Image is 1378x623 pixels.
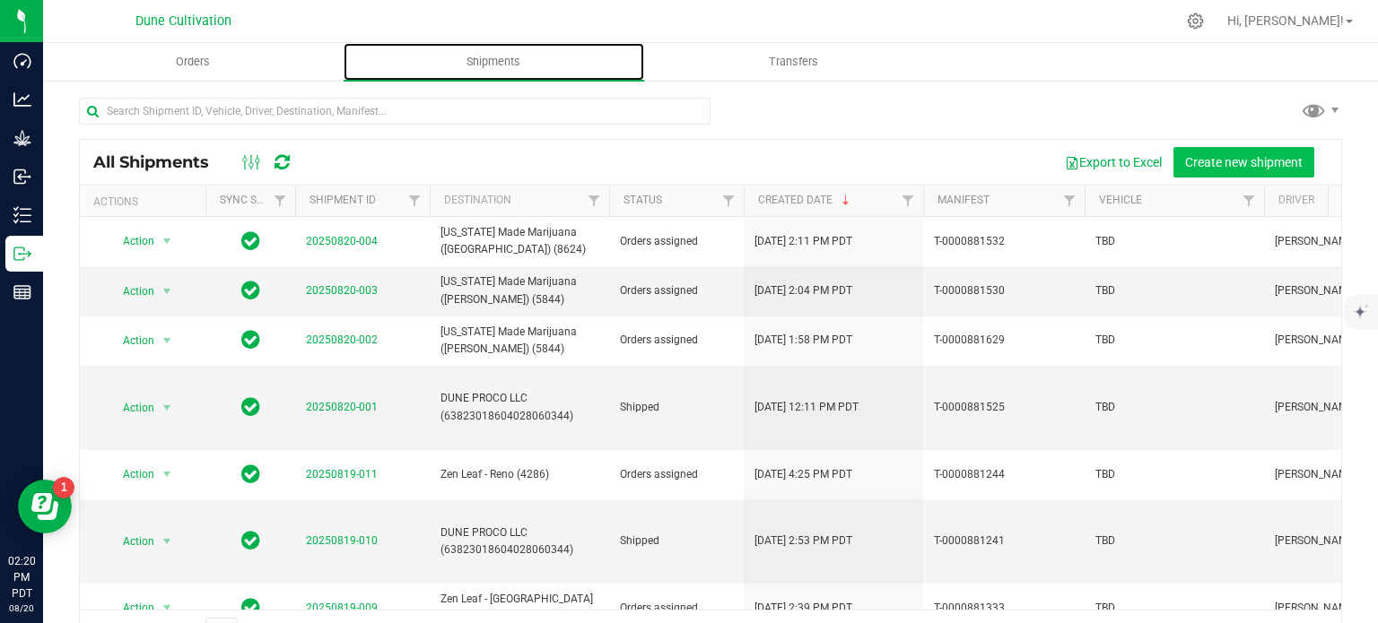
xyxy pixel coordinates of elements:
[620,282,733,299] span: Orders assigned
[754,532,852,549] span: [DATE] 2:53 PM PDT
[8,601,35,615] p: 08/20
[241,327,260,352] span: In Sync
[430,186,609,217] th: Destination
[1095,532,1253,549] span: TBD
[79,98,711,125] input: Search Shipment ID, Vehicle, Driver, Destination, Manifest...
[400,186,430,216] a: Filter
[1095,282,1253,299] span: TBD
[241,278,260,303] span: In Sync
[156,529,179,554] span: select
[1095,466,1253,483] span: TBD
[8,553,35,601] p: 02:20 PM PDT
[13,245,31,263] inline-svg: Outbound
[18,480,72,533] iframe: Resource center
[107,529,155,554] span: Action
[440,466,598,483] span: Zen Leaf - Reno (4286)
[93,152,227,172] span: All Shipments
[1053,147,1173,177] button: Export to Excel
[754,332,852,349] span: [DATE] 1:58 PM PDT
[1184,13,1207,30] div: Manage settings
[1095,600,1253,617] span: TBD
[580,186,609,216] a: Filter
[644,43,945,81] a: Transfers
[156,229,179,254] span: select
[13,52,31,70] inline-svg: Dashboard
[620,233,733,250] span: Orders assigned
[107,462,155,487] span: Action
[156,279,179,304] span: select
[745,54,842,70] span: Transfers
[107,229,155,254] span: Action
[241,229,260,254] span: In Sync
[754,399,859,416] span: [DATE] 12:11 PM PDT
[306,284,378,297] a: 20250820-003
[306,235,378,247] a: 20250820-004
[620,399,733,416] span: Shipped
[156,328,179,353] span: select
[934,399,1074,416] span: T-0000881525
[306,601,378,614] a: 20250819-009
[440,224,598,258] span: [US_STATE] Made Marijuana ([GEOGRAPHIC_DATA]) (8624)
[934,233,1074,250] span: T-0000881532
[442,54,545,70] span: Shipments
[13,283,31,301] inline-svg: Reports
[440,524,598,558] span: DUNE PROCO LLC (63823018604028060344)
[758,194,853,206] a: Created Date
[934,282,1074,299] span: T-0000881530
[107,595,155,620] span: Action
[310,194,376,206] a: Shipment ID
[13,168,31,186] inline-svg: Inbound
[1095,332,1253,349] span: TBD
[156,462,179,487] span: select
[13,129,31,147] inline-svg: Grow
[344,43,644,81] a: Shipments
[440,273,598,307] span: [US_STATE] Made Marijuana ([PERSON_NAME]) (5844)
[754,233,852,250] span: [DATE] 2:11 PM PDT
[107,328,155,353] span: Action
[1173,147,1314,177] button: Create new shipment
[1055,186,1085,216] a: Filter
[156,395,179,420] span: select
[306,401,378,413] a: 20250820-001
[1095,233,1253,250] span: TBD
[620,532,733,549] span: Shipped
[934,466,1074,483] span: T-0000881244
[938,194,990,206] a: Manifest
[266,186,295,216] a: Filter
[1227,13,1344,28] span: Hi, [PERSON_NAME]!
[306,333,378,346] a: 20250820-002
[306,534,378,547] a: 20250819-010
[714,186,744,216] a: Filter
[13,91,31,108] inline-svg: Analytics
[1095,399,1253,416] span: TBD
[934,600,1074,617] span: T-0000881333
[241,462,260,487] span: In Sync
[620,332,733,349] span: Orders assigned
[241,394,260,420] span: In Sync
[934,332,1074,349] span: T-0000881629
[107,395,155,420] span: Action
[152,54,234,70] span: Orders
[754,282,852,299] span: [DATE] 2:04 PM PDT
[241,595,260,620] span: In Sync
[1234,186,1264,216] a: Filter
[107,279,155,304] span: Action
[156,595,179,620] span: select
[934,532,1074,549] span: T-0000881241
[620,600,733,617] span: Orders assigned
[1185,155,1303,169] span: Create new shipment
[754,600,852,617] span: [DATE] 2:39 PM PDT
[894,186,923,216] a: Filter
[440,390,598,424] span: DUNE PROCO LLC (63823018604028060344)
[306,468,378,480] a: 20250819-011
[135,13,231,29] span: Dune Cultivation
[53,477,74,498] iframe: Resource center unread badge
[440,324,598,358] span: [US_STATE] Made Marijuana ([PERSON_NAME]) (5844)
[13,206,31,224] inline-svg: Inventory
[620,466,733,483] span: Orders assigned
[220,194,289,206] a: Sync Status
[93,195,198,208] div: Actions
[1099,194,1142,206] a: Vehicle
[754,466,852,483] span: [DATE] 4:25 PM PDT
